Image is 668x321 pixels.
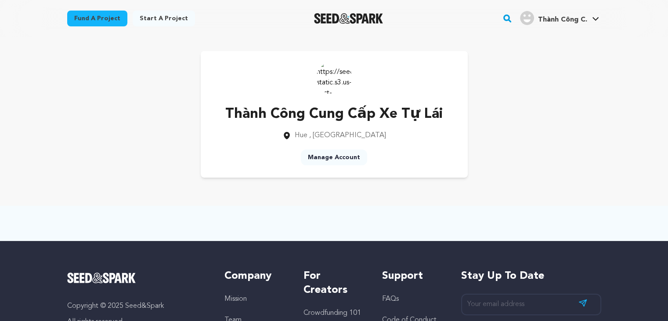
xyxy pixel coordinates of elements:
p: Thành Công Cung Cấp Xe Tự Lái [225,104,442,125]
a: Fund a project [67,11,127,26]
a: FAQs [382,295,399,303]
img: https://seedandspark-static.s3.us-east-2.amazonaws.com/images/User/002/321/712/medium/ACg8ocLn3Um... [317,60,352,95]
span: Thành Công C. [538,16,587,23]
h5: Support [382,269,443,283]
h5: For Creators [303,269,365,297]
div: Thành Công C.'s Profile [520,11,587,25]
span: Hue [295,132,307,139]
img: Seed&Spark Logo Dark Mode [314,13,383,24]
span: Thành Công C.'s Profile [518,9,601,28]
a: Mission [224,295,247,303]
span: , [GEOGRAPHIC_DATA] [309,132,386,139]
a: Manage Account [301,150,367,165]
img: Seed&Spark Logo [67,273,136,283]
h5: Company [224,269,285,283]
h5: Stay up to date [461,269,601,283]
a: Seed&Spark Homepage [314,13,383,24]
a: Crowdfunding 101 [303,310,361,317]
a: Seed&Spark Homepage [67,273,207,283]
a: Start a project [133,11,195,26]
p: Copyright © 2025 Seed&Spark [67,301,207,311]
a: Thành Công C.'s Profile [518,9,601,25]
img: user.png [520,11,534,25]
input: Your email address [461,294,601,315]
